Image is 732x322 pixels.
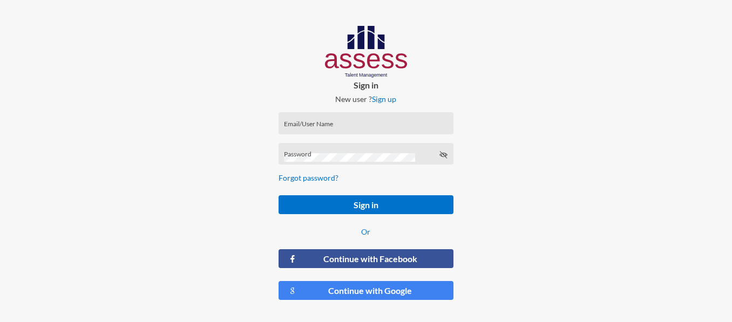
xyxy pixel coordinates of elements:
[279,195,453,214] button: Sign in
[270,80,462,90] p: Sign in
[279,173,338,182] a: Forgot password?
[372,94,396,104] a: Sign up
[279,227,453,236] p: Or
[325,26,408,78] img: AssessLogoo.svg
[279,249,453,268] button: Continue with Facebook
[270,94,462,104] p: New user ?
[279,281,453,300] button: Continue with Google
